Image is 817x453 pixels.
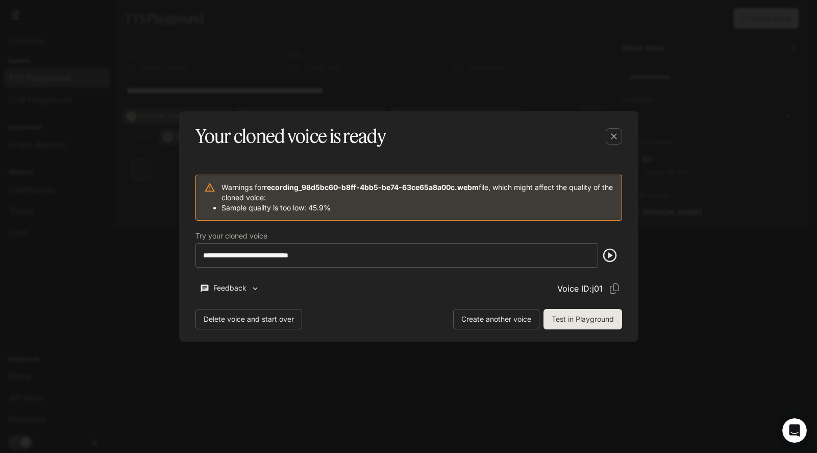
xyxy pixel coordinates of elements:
[221,178,613,217] div: Warnings for file, which might affect the quality of the cloned voice:
[195,309,302,329] button: Delete voice and start over
[557,282,603,295] p: Voice ID: j01
[264,183,479,192] b: recording_98d5bc60-b8ff-4bb5-be74-63ce65a8a00c.webm
[607,281,622,296] button: Copy Voice ID
[782,418,807,443] iframe: Intercom live chat
[195,124,386,149] h5: Your cloned voice is ready
[195,280,265,297] button: Feedback
[453,309,539,329] button: Create another voice
[221,203,613,213] li: Sample quality is too low: 45.9%
[543,309,622,329] button: Test in Playground
[195,232,267,240] p: Try your cloned voice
